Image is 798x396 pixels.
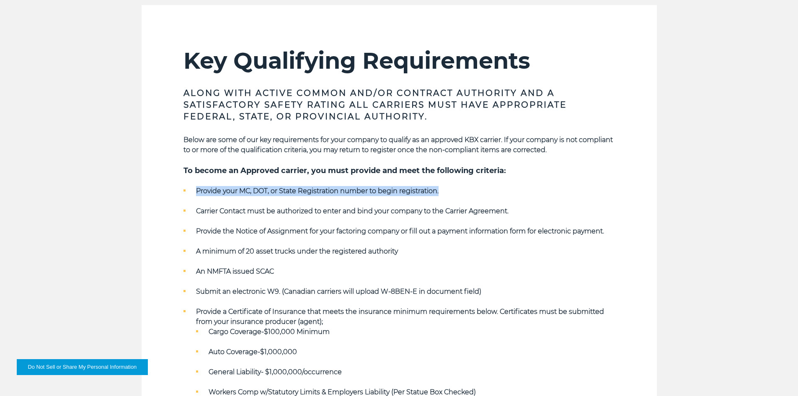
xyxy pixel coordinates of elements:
strong: Provide a Certificate of Insurance that meets the insurance minimum requirements below. Certifica... [196,308,604,326]
strong: A minimum of 20 asset trucks under the registered authority [196,247,398,255]
strong: Submit an electronic W9. (Canadian carriers will upload W-8BEN-E in document field) [196,287,481,295]
iframe: Chat Widget [756,356,798,396]
button: Do Not Sell or Share My Personal Information [17,359,148,375]
strong: Carrier Contact must be authorized to enter and bind your company to the Carrier Agreement. [196,207,509,215]
strong: Below are some of our key requirements for your company to qualify as an approved KBX carrier. If... [183,136,613,154]
strong: General Liability- $1,000,000/occurrence [209,368,342,376]
h5: To become an Approved carrier, you must provide and meet the following criteria: [183,165,615,176]
strong: An NMFTA issued SCAC [196,267,274,275]
strong: Workers Comp w/Statutory Limits & Employers Liability (Per Statue Box Checked) [209,388,476,396]
strong: Provide your MC, DOT, or State Registration number to begin registration. [196,187,439,195]
strong: Auto Coverage-$1,000,000 [209,348,297,356]
strong: Provide the Notice of Assignment for your factoring company or fill out a payment information for... [196,227,604,235]
h2: Key Qualifying Requirements [183,47,615,75]
h3: Along with Active Common and/or Contract Authority and a Satisfactory safety rating all carriers ... [183,87,615,122]
strong: Cargo Coverage-$100,000 Minimum [209,328,330,336]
